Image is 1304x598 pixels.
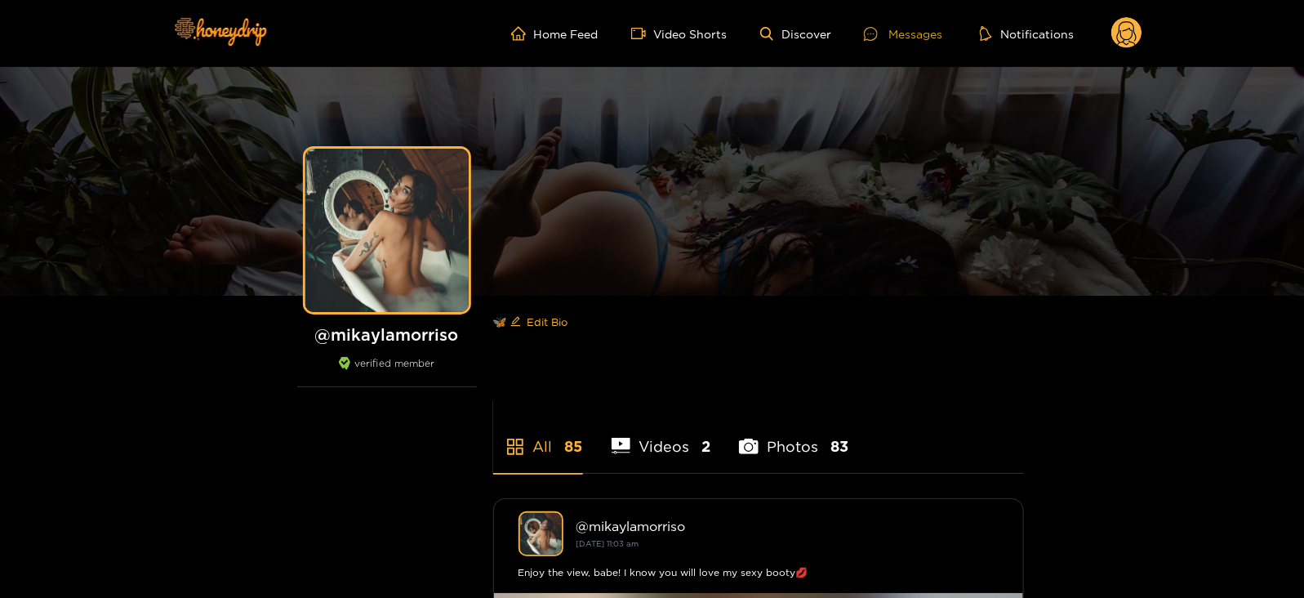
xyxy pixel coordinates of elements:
a: Discover [760,27,831,41]
div: 🦋 [493,296,1024,348]
button: Notifications [975,25,1079,42]
span: home [511,26,534,41]
span: 83 [830,436,848,457]
span: edit [510,316,521,328]
div: Enjoy the view, babe! I know you will love my sexy booty💋 [518,565,999,581]
li: Videos [612,399,711,473]
h1: @ mikaylamorriso [297,324,477,345]
span: 85 [565,436,583,457]
div: verified member [297,357,477,387]
span: video-camera [631,26,654,41]
small: [DATE] 11:03 am [576,539,639,548]
div: Messages [864,25,942,43]
span: appstore [505,437,525,457]
div: @ mikaylamorriso [576,519,999,533]
button: editEdit Bio [507,309,572,335]
img: mikaylamorriso [518,511,563,556]
li: All [493,399,583,473]
li: Photos [739,399,848,473]
span: 2 [701,436,710,457]
a: Video Shorts [631,26,728,41]
span: Edit Bio [527,314,568,330]
a: Home Feed [511,26,599,41]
